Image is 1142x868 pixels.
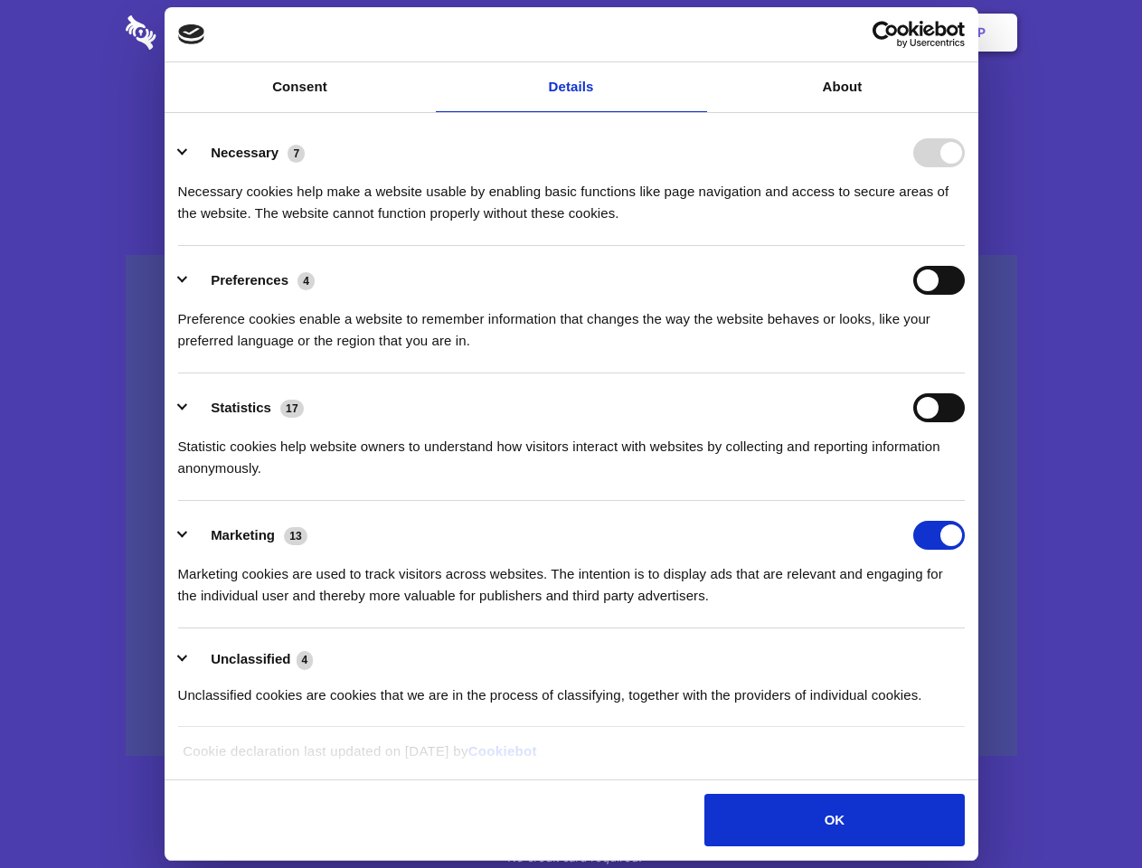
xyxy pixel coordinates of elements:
button: Necessary (7) [178,138,316,167]
a: Details [436,62,707,112]
label: Necessary [211,145,278,160]
a: Consent [165,62,436,112]
div: Unclassified cookies are cookies that we are in the process of classifying, together with the pro... [178,671,965,706]
a: Usercentrics Cookiebot - opens in a new window [807,21,965,48]
span: 4 [297,272,315,290]
h1: Eliminate Slack Data Loss. [126,81,1017,146]
button: OK [704,794,964,846]
a: About [707,62,978,112]
iframe: Drift Widget Chat Controller [1052,778,1120,846]
span: 13 [284,527,307,545]
div: Statistic cookies help website owners to understand how visitors interact with websites by collec... [178,422,965,479]
label: Preferences [211,272,288,288]
a: Login [820,5,899,61]
label: Statistics [211,400,271,415]
button: Statistics (17) [178,393,316,422]
a: Wistia video thumbnail [126,255,1017,757]
span: 4 [297,651,314,669]
div: Cookie declaration last updated on [DATE] by [169,741,973,776]
div: Necessary cookies help make a website usable by enabling basic functions like page navigation and... [178,167,965,224]
a: Pricing [531,5,609,61]
button: Preferences (4) [178,266,326,295]
h4: Auto-redaction of sensitive data, encrypted data sharing and self-destructing private chats. Shar... [126,165,1017,224]
div: Marketing cookies are used to track visitors across websites. The intention is to display ads tha... [178,550,965,607]
span: 17 [280,400,304,418]
img: logo [178,24,205,44]
button: Unclassified (4) [178,648,325,671]
button: Marketing (13) [178,521,319,550]
div: Preference cookies enable a website to remember information that changes the way the website beha... [178,295,965,352]
img: logo-wordmark-white-trans-d4663122ce5f474addd5e946df7df03e33cb6a1c49d2221995e7729f52c070b2.svg [126,15,280,50]
a: Cookiebot [468,743,537,759]
span: 7 [288,145,305,163]
label: Marketing [211,527,275,542]
a: Contact [733,5,816,61]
